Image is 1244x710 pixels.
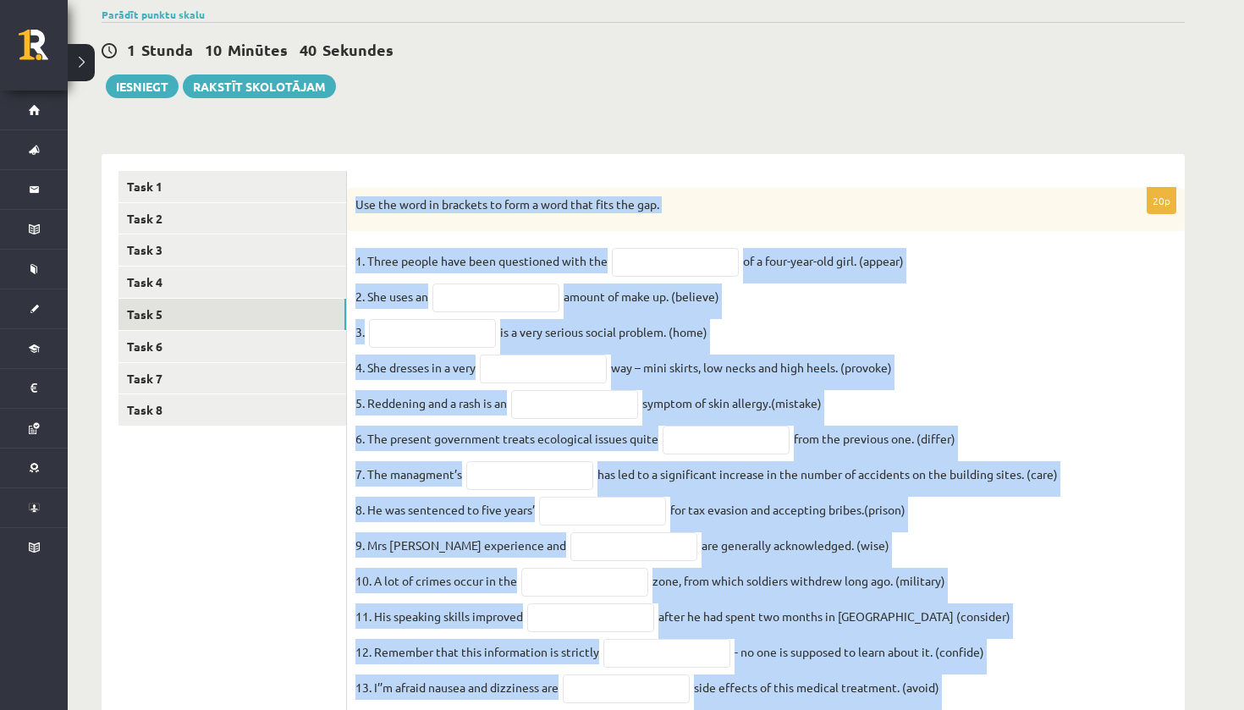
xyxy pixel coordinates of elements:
p: Use the word in brackets to form a word that fits the gap. [355,196,1092,213]
p: 12. Remember that this information is strictly [355,639,599,664]
span: 1 [127,40,135,59]
span: Minūtes [228,40,288,59]
span: Sekundes [322,40,394,59]
p: 1. Three people have been questioned with the [355,248,608,273]
a: Rakstīt skolotājam [183,74,336,98]
a: Task 8 [118,394,346,426]
a: Task 4 [118,267,346,298]
p: 11. His speaking skills improved [355,603,523,629]
a: Task 1 [118,171,346,202]
a: Task 2 [118,203,346,234]
a: Parādīt punktu skalu [102,8,205,21]
a: Task 7 [118,363,346,394]
p: 6. The present government treats ecological issues quite [355,426,658,451]
p: 13. I’’m afraid nausea and dizziness are [355,674,559,700]
p: 10. A lot of crimes occur in the [355,568,517,593]
p: 20p [1147,187,1176,214]
p: 2. She uses an [355,283,428,309]
p: 9. Mrs [PERSON_NAME] experience and [355,532,566,558]
a: Task 6 [118,331,346,362]
p: 4. She dresses in a very [355,355,476,380]
span: 40 [300,40,317,59]
a: Task 5 [118,299,346,330]
p: 5. Reddening and a rash is an [355,390,507,416]
button: Iesniegt [106,74,179,98]
p: 3. [355,319,365,344]
p: 8. He was sentenced to five years’ [355,497,535,522]
a: Rīgas 1. Tālmācības vidusskola [19,30,68,72]
span: 10 [205,40,222,59]
p: 7. The managment’s [355,461,462,487]
a: Task 3 [118,234,346,266]
span: Stunda [141,40,193,59]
